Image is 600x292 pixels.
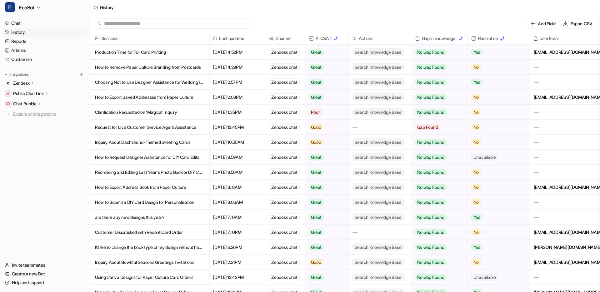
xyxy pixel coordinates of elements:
[467,120,525,135] button: No
[212,225,262,240] span: [DATE] 7:10PM
[309,154,324,160] span: Great
[6,92,10,95] img: Public Chat Link
[411,90,462,105] button: No Gap Found
[269,274,300,281] div: Zendesk chat
[411,270,462,285] button: No Gap Found
[415,229,447,235] span: No Gap Found
[305,270,345,285] button: Great
[471,229,481,235] span: No
[471,49,482,55] span: Yes
[13,109,85,119] span: Explore all integrations
[269,154,300,161] div: Zendesk chat
[415,259,447,265] span: No Gap Found
[411,105,462,120] button: No Gap Found
[309,259,323,265] span: Good
[467,210,525,225] button: Yes
[471,259,481,265] span: No
[471,139,481,145] span: No
[2,37,87,46] a: Reports
[539,32,559,45] h2: User Email
[470,32,527,45] span: Resolution
[352,184,404,191] span: Search Knowledge Base
[471,79,482,85] span: Yes
[269,214,300,221] div: Zendesk chat
[309,229,324,235] span: Great
[415,79,447,85] span: No Gap Found
[352,48,404,56] span: Search Knowledge Base
[2,71,31,78] button: Integrations
[305,90,345,105] button: Great
[415,109,447,115] span: No Gap Found
[411,75,462,90] button: No Gap Found
[415,274,447,280] span: No Gap Found
[471,94,481,100] span: No
[95,150,204,165] p: How to Request Designer Assistance for DIY Card Edits
[305,60,345,75] button: Great
[411,225,462,240] button: No Gap Found
[95,165,204,180] p: Reordering and Editing Last Year's Photo Book or DIY Card Order
[269,78,300,86] div: Zendesk chat
[352,244,404,251] span: Search Knowledge Base
[352,154,404,161] span: Search Knowledge Base
[471,169,481,175] span: No
[19,3,35,12] span: EcoBot
[309,49,324,55] span: Great
[309,124,323,130] span: Good
[415,124,440,130] span: Gap Found
[467,135,525,150] button: No
[269,48,300,56] div: Zendesk chat
[411,45,462,60] button: No Gap Found
[2,28,87,37] a: History
[212,150,262,165] span: [DATE] 9:59AM
[212,270,262,285] span: [DATE] 12:42PM
[415,49,447,55] span: No Gap Found
[309,64,324,70] span: Great
[6,81,10,85] img: Zendesk
[415,214,447,220] span: No Gap Found
[352,108,404,116] span: Search Knowledge Base
[95,225,204,240] p: Customer Dissatisfied with Recent Card Order
[415,184,447,190] span: No Gap Found
[307,32,346,45] span: AI CSAT
[415,139,447,145] span: No Gap Found
[467,45,525,60] button: Yes
[530,180,600,194] div: [EMAIL_ADDRESS][DOMAIN_NAME]
[561,19,595,28] button: Export CSV
[212,135,262,150] span: [DATE] 10:55AM
[471,184,481,190] span: No
[269,199,300,206] div: Zendesk chat
[411,255,462,270] button: No Gap Found
[415,64,447,70] span: No Gap Found
[305,195,345,210] button: Great
[411,165,462,180] button: No Gap Found
[95,270,204,285] p: Using Canva Designs for Paper Culture Card Orders
[269,93,300,101] div: Zendesk chat
[305,45,345,60] button: Great
[2,46,87,55] a: Articles
[305,225,345,240] button: Great
[309,184,324,190] span: Great
[471,214,482,220] span: Yes
[467,225,525,240] button: No
[212,32,262,45] span: Last updated
[415,244,447,250] span: No Gap Found
[571,20,592,27] p: Export CSV
[467,60,525,75] button: No
[212,90,262,105] span: [DATE] 2:08PM
[212,45,262,60] span: [DATE] 4:52PM
[411,180,462,195] button: No Gap Found
[528,19,558,28] button: Add Field
[2,19,87,28] a: Chat
[269,138,300,146] div: Zendesk chat
[269,108,300,116] div: Zendesk chat
[95,135,204,150] p: Inquiry About Dachshund-Themed Greeting Cards
[467,75,525,90] button: Yes
[415,94,447,100] span: No Gap Found
[352,63,404,71] span: Search Knowledge Base
[212,180,262,195] span: [DATE] 8:18AM
[415,169,447,175] span: No Gap Found
[309,244,324,250] span: Great
[6,102,10,106] img: Chat Bubble
[309,199,324,205] span: Great
[467,195,525,210] button: No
